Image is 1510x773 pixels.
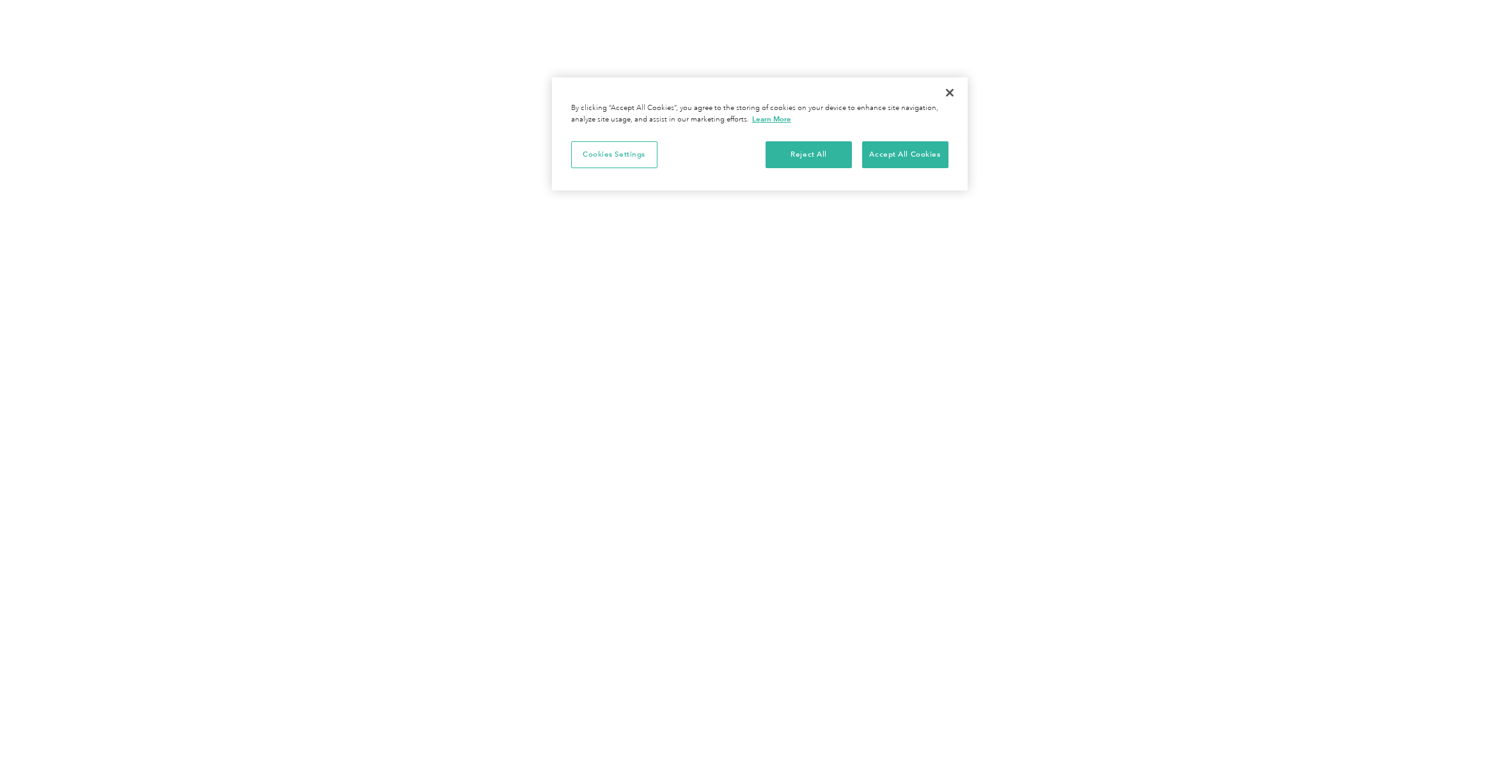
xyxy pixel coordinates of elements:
[571,103,948,125] div: By clicking “Accept All Cookies”, you agree to the storing of cookies on your device to enhance s...
[752,114,791,123] a: More information about your privacy, opens in a new tab
[936,79,964,107] button: Close
[552,77,968,191] div: Privacy
[862,141,948,168] button: Accept All Cookies
[766,141,852,168] button: Reject All
[552,77,968,191] div: Cookie banner
[571,141,657,168] button: Cookies Settings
